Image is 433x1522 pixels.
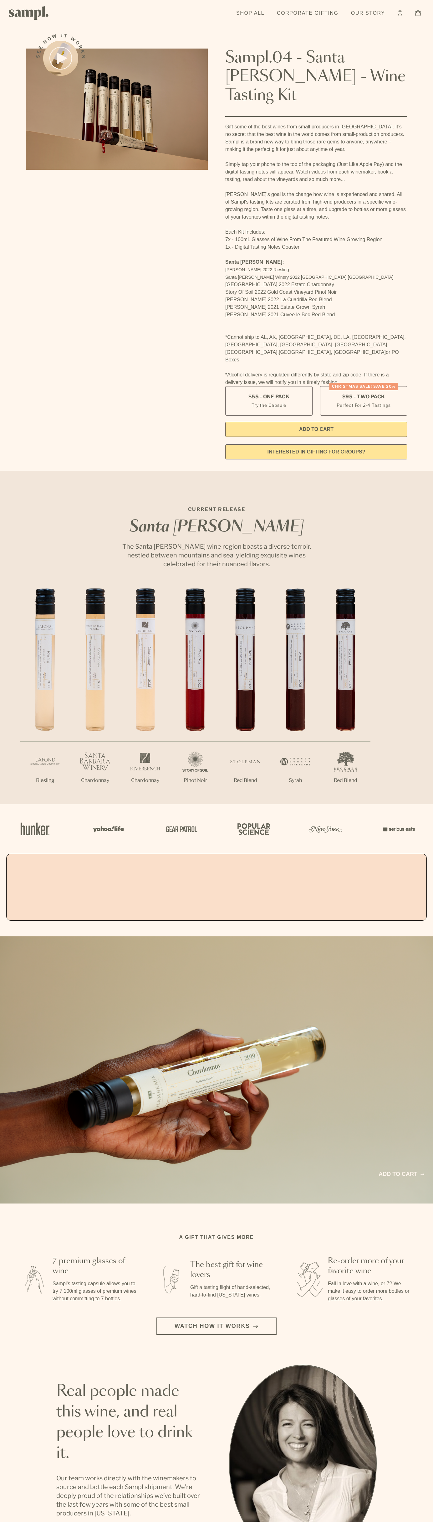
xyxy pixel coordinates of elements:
strong: Santa [PERSON_NAME]: [225,259,284,265]
a: Our Story [348,6,388,20]
img: Artboard_5_7fdae55a-36fd-43f7-8bfd-f74a06a2878e_x450.png [161,815,199,842]
h2: Real people made this wine, and real people love to drink it. [56,1381,204,1464]
small: Try the Capsule [252,402,286,408]
em: Santa [PERSON_NAME] [129,520,304,535]
h3: The best gift for wine lovers [190,1260,275,1280]
h3: Re-order more of your favorite wine [328,1256,413,1276]
p: Chardonnay [120,777,170,784]
img: Sampl logo [9,6,49,20]
small: Perfect For 2-4 Tastings [337,402,390,408]
img: Artboard_3_0b291449-6e8c-4d07-b2c2-3f3601a19cd1_x450.png [307,815,344,842]
div: Christmas SALE! Save 20% [329,383,398,390]
p: Red Blend [220,777,270,784]
a: interested in gifting for groups? [225,444,407,459]
p: Gift a tasting flight of hand-selected, hard-to-find [US_STATE] wines. [190,1284,275,1299]
span: , [278,349,279,355]
a: Shop All [233,6,267,20]
a: Corporate Gifting [274,6,342,20]
h1: Sampl.04 - Santa [PERSON_NAME] - Wine Tasting Kit [225,49,407,105]
p: Syrah [270,777,320,784]
span: [GEOGRAPHIC_DATA], [GEOGRAPHIC_DATA] [279,349,386,355]
li: [PERSON_NAME] 2021 Cuvee le Bec Red Blend [225,311,407,318]
button: Add to Cart [225,422,407,437]
span: $95 - Two Pack [342,393,385,400]
button: Watch how it works [156,1318,277,1335]
img: Artboard_7_5b34974b-f019-449e-91fb-745f8d0877ee_x450.png [379,815,417,842]
img: Artboard_4_28b4d326-c26e-48f9-9c80-911f17d6414e_x450.png [234,815,272,842]
a: Add to cart [379,1170,424,1178]
p: CURRENT RELEASE [116,506,317,513]
img: Artboard_1_c8cd28af-0030-4af1-819c-248e302c7f06_x450.png [16,815,54,842]
img: Sampl.04 - Santa Barbara - Wine Tasting Kit [26,49,208,170]
li: [GEOGRAPHIC_DATA] 2022 Estate Chardonnay [225,281,407,288]
li: [PERSON_NAME] 2022 La Cuadrilla Red Blend [225,296,407,303]
p: Pinot Noir [170,777,220,784]
p: Our team works directly with the winemakers to source and bottle each Sampl shipment. We’re deepl... [56,1474,204,1518]
p: The Santa [PERSON_NAME] wine region boasts a diverse terroir, nestled between mountains and sea, ... [116,542,317,568]
li: [PERSON_NAME] 2021 Estate Grown Syrah [225,303,407,311]
span: $55 - One Pack [248,393,290,400]
button: See how it works [43,41,78,76]
p: Chardonnay [70,777,120,784]
p: Sampl's tasting capsule allows you to try 7 100ml glasses of premium wines without committing to ... [53,1280,138,1302]
h3: 7 premium glasses of wine [53,1256,138,1276]
span: Santa [PERSON_NAME] Winery 2022 [GEOGRAPHIC_DATA] [GEOGRAPHIC_DATA] [225,275,393,280]
p: Fall in love with a wine, or 7? We make it easy to order more bottles or glasses of your favorites. [328,1280,413,1302]
span: [PERSON_NAME] 2022 Riesling [225,267,289,272]
p: Riesling [20,777,70,784]
li: Story Of Soil 2022 Gold Coast Vineyard Pinot Noir [225,288,407,296]
p: Red Blend [320,777,370,784]
h2: A gift that gives more [179,1234,254,1241]
div: Gift some of the best wines from small producers in [GEOGRAPHIC_DATA]. It’s no secret that the be... [225,123,407,386]
img: Artboard_6_04f9a106-072f-468a-bdd7-f11783b05722_x450.png [89,815,126,842]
